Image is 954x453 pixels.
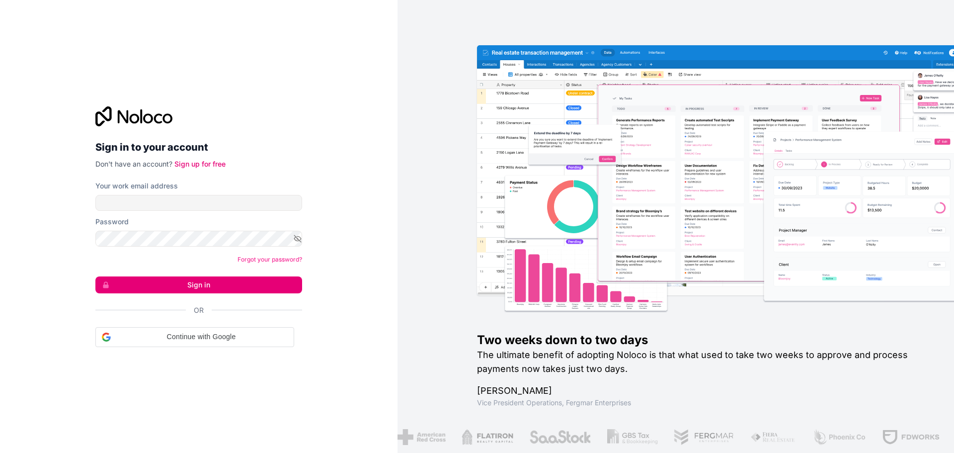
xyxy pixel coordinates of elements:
h1: Vice President Operations , Fergmar Enterprises [477,398,922,408]
img: /assets/flatiron-C8eUkumj.png [440,429,492,445]
span: Don't have an account? [95,160,172,168]
img: /assets/fdworks-Bi04fVtw.png [860,429,918,445]
span: Continue with Google [115,332,288,342]
div: Continue with Google [95,327,294,347]
span: Or [194,305,204,315]
a: Forgot your password? [238,256,302,263]
label: Your work email address [95,181,178,191]
h2: The ultimate benefit of adopting Noloco is that what used to take two weeks to approve and proces... [477,348,922,376]
img: /assets/phoenix-BREaitsQ.png [791,429,845,445]
h1: [PERSON_NAME] [477,384,922,398]
a: Sign up for free [174,160,226,168]
button: Sign in [95,276,302,293]
h1: Two weeks down to two days [477,332,922,348]
img: /assets/fiera-fwj2N5v4.png [728,429,775,445]
img: /assets/fergmar-CudnrXN5.png [652,429,713,445]
h2: Sign in to your account [95,138,302,156]
label: Password [95,217,129,227]
img: /assets/american-red-cross-BAupjrZR.png [376,429,424,445]
input: Password [95,231,302,247]
img: /assets/gbstax-C-GtDUiK.png [586,429,636,445]
img: /assets/saastock-C6Zbiodz.png [507,429,569,445]
input: Email address [95,195,302,211]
